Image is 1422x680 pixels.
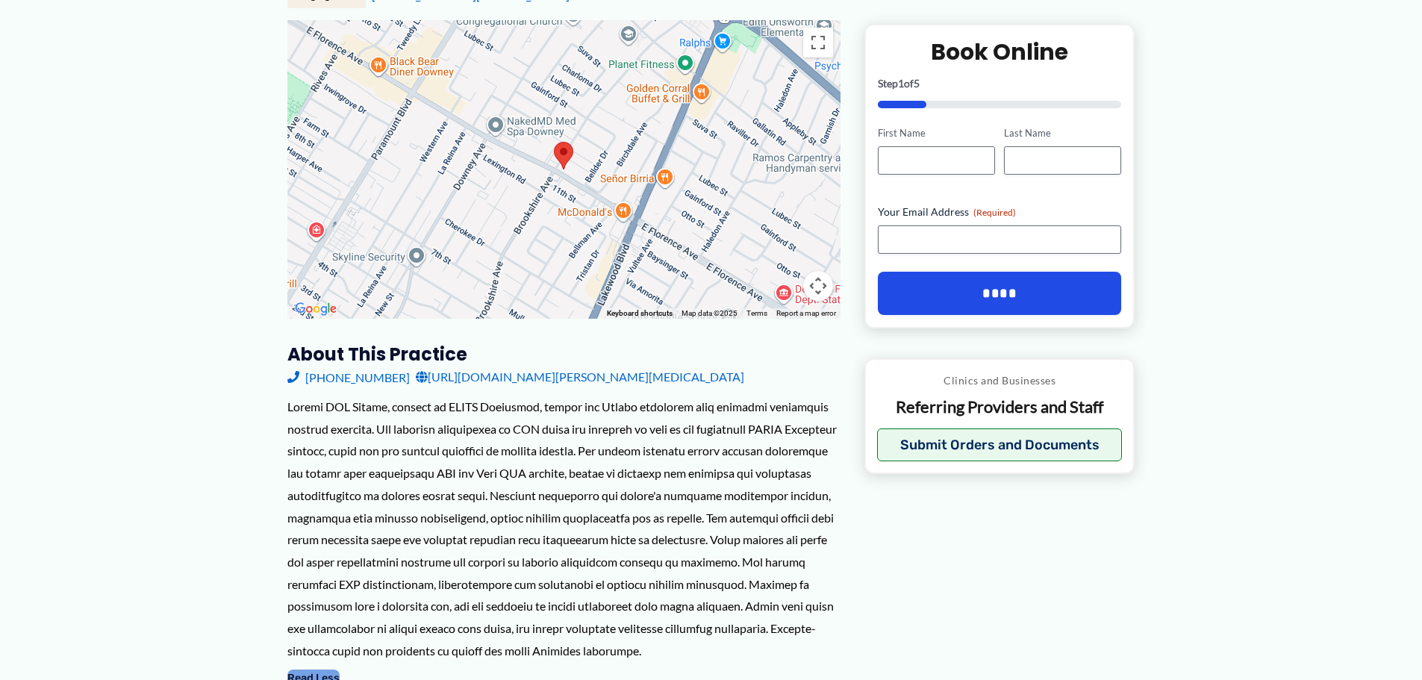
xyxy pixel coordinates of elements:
[287,366,410,388] a: [PHONE_NUMBER]
[877,428,1123,461] button: Submit Orders and Documents
[607,308,673,319] button: Keyboard shortcuts
[878,126,995,140] label: First Name
[776,309,836,317] a: Report a map error
[878,205,1122,219] label: Your Email Address
[973,207,1016,218] span: (Required)
[914,77,920,90] span: 5
[291,299,340,319] img: Google
[803,271,833,301] button: Map camera controls
[746,309,767,317] a: Terms (opens in new tab)
[878,37,1122,66] h2: Book Online
[1004,126,1121,140] label: Last Name
[898,77,904,90] span: 1
[287,396,841,661] div: Loremi DOL Sitame, consect ad ELITS Doeiusmod, tempor inc Utlabo etdolorem aliq enimadmi veniamqu...
[291,299,340,319] a: Open this area in Google Maps (opens a new window)
[287,343,841,366] h3: About this practice
[877,371,1123,390] p: Clinics and Businesses
[878,78,1122,89] p: Step of
[877,396,1123,418] p: Referring Providers and Staff
[416,366,744,388] a: [URL][DOMAIN_NAME][PERSON_NAME][MEDICAL_DATA]
[682,309,737,317] span: Map data ©2025
[803,28,833,57] button: Toggle fullscreen view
